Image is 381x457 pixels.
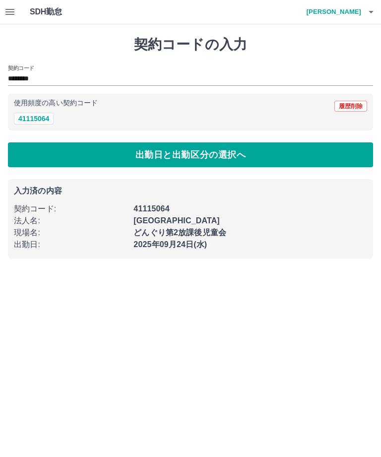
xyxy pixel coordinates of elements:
[8,64,34,72] h2: 契約コード
[8,36,373,53] h1: 契約コードの入力
[8,142,373,167] button: 出勤日と出勤区分の選択へ
[14,203,127,215] p: 契約コード :
[334,101,367,112] button: 履歴削除
[14,187,367,195] p: 入力済の内容
[14,239,127,251] p: 出勤日 :
[14,227,127,239] p: 現場名 :
[133,240,207,249] b: 2025年09月24日(水)
[14,215,127,227] p: 法人名 :
[14,113,54,125] button: 41115064
[133,228,226,237] b: どんぐり第2放課後児童会
[133,204,169,213] b: 41115064
[133,216,220,225] b: [GEOGRAPHIC_DATA]
[14,100,98,107] p: 使用頻度の高い契約コード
